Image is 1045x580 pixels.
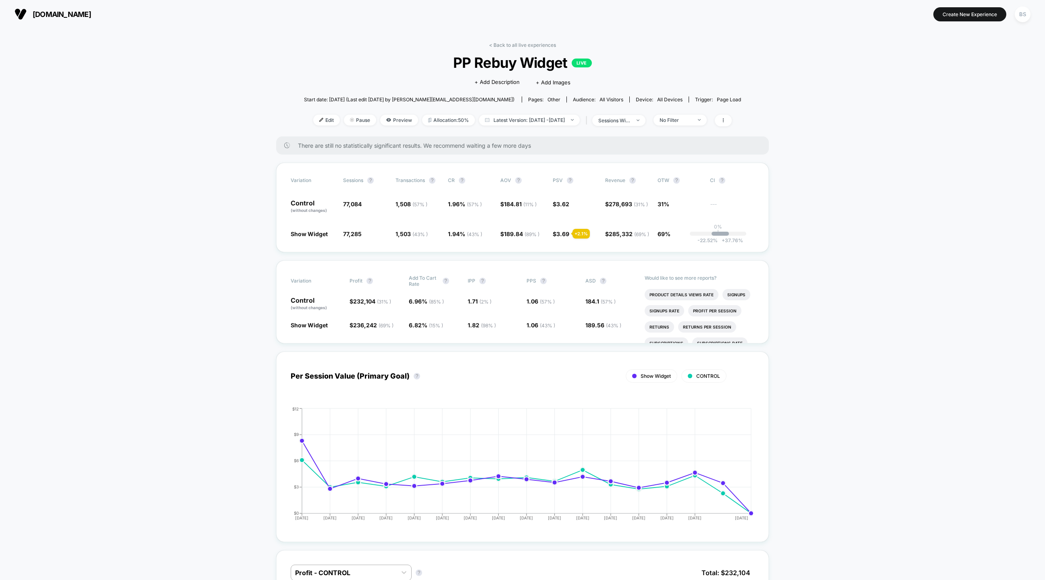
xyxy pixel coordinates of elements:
[464,515,477,520] tspan: [DATE]
[527,298,555,305] span: 1.06
[710,202,754,214] span: ---
[673,177,680,184] button: ?
[409,298,444,305] span: 6.96 %
[645,305,684,316] li: Signups Rate
[435,515,449,520] tspan: [DATE]
[313,115,340,126] span: Edit
[528,96,560,103] div: Pages:
[291,305,327,310] span: (without changes)
[294,432,299,437] tspan: $9
[485,118,489,122] img: calendar
[448,230,482,237] span: 1.94 %
[319,118,323,122] img: edit
[468,322,496,329] span: 1.82
[468,278,475,284] span: IPP
[367,177,374,184] button: ?
[500,230,539,237] span: $
[291,208,327,213] span: (without changes)
[475,78,520,86] span: + Add Description
[573,96,623,103] div: Audience:
[548,515,561,520] tspan: [DATE]
[536,79,570,86] span: + Add Images
[722,237,725,243] span: +
[598,117,631,124] div: sessions with impression
[12,8,94,21] button: [DOMAIN_NAME]
[584,115,592,126] span: |
[1015,6,1030,22] div: BS
[604,515,618,520] tspan: [DATE]
[343,201,362,207] span: 77,084
[351,515,364,520] tspan: [DATE]
[416,570,422,576] button: ?
[414,373,420,379] button: ?
[459,177,465,184] button: ?
[379,322,393,329] span: ( 69 % )
[396,201,427,207] span: 1,508
[609,230,649,237] span: 285,332
[443,278,449,284] button: ?
[396,230,428,237] span: 1,503
[283,406,746,528] div: PER_SESSION_VALUE
[479,278,486,284] button: ?
[697,237,718,243] span: -22.52 %
[504,230,539,237] span: 189.84
[1012,6,1033,23] button: BS
[556,201,569,207] span: 3.62
[304,96,514,103] span: Start date: [DATE] (Last edit [DATE] by [PERSON_NAME][EMAIL_ADDRESS][DOMAIN_NAME])
[429,322,443,329] span: ( 15 % )
[553,177,563,183] span: PSV
[500,201,537,207] span: $
[634,231,649,237] span: ( 69 % )
[326,54,719,71] span: PP Rebuy Widget
[645,289,718,300] li: Product Details Views Rate
[291,275,335,287] span: Variation
[606,322,621,329] span: ( 43 % )
[520,515,533,520] tspan: [DATE]
[379,515,393,520] tspan: [DATE]
[576,515,589,520] tspan: [DATE]
[601,299,616,305] span: ( 57 % )
[605,177,625,183] span: Revenue
[645,321,674,333] li: Returns
[523,201,537,207] span: ( 11 % )
[658,230,670,237] span: 69%
[448,201,482,207] span: 1.96 %
[344,115,376,126] span: Pause
[481,322,496,329] span: ( 98 % )
[540,278,547,284] button: ?
[291,230,328,237] span: Show Widget
[572,59,592,67] p: LIVE
[504,201,537,207] span: 184.81
[629,96,689,103] span: Device:
[489,42,556,48] a: < Back to all live experiences
[294,458,299,463] tspan: $6
[710,177,754,184] span: CI
[409,322,443,329] span: 6.82 %
[350,118,354,122] img: end
[409,275,439,287] span: Add To Cart Rate
[500,177,511,183] span: AOV
[479,115,580,126] span: Latest Version: [DATE] - [DATE]
[429,177,435,184] button: ?
[714,224,722,230] p: 0%
[291,322,328,329] span: Show Widget
[600,278,606,284] button: ?
[323,515,337,520] tspan: [DATE]
[448,177,455,183] span: CR
[479,299,491,305] span: ( 2 % )
[629,177,636,184] button: ?
[637,119,639,121] img: end
[525,231,539,237] span: ( 89 % )
[641,373,671,379] span: Show Widget
[429,299,444,305] span: ( 85 % )
[698,119,701,121] img: end
[660,515,674,520] tspan: [DATE]
[350,322,393,329] span: $
[343,177,363,183] span: Sessions
[609,201,648,207] span: 278,693
[428,118,431,122] img: rebalance
[585,298,616,305] span: 184.1
[692,337,747,349] li: Subscriptions Rate
[292,406,299,411] tspan: $12
[295,515,308,520] tspan: [DATE]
